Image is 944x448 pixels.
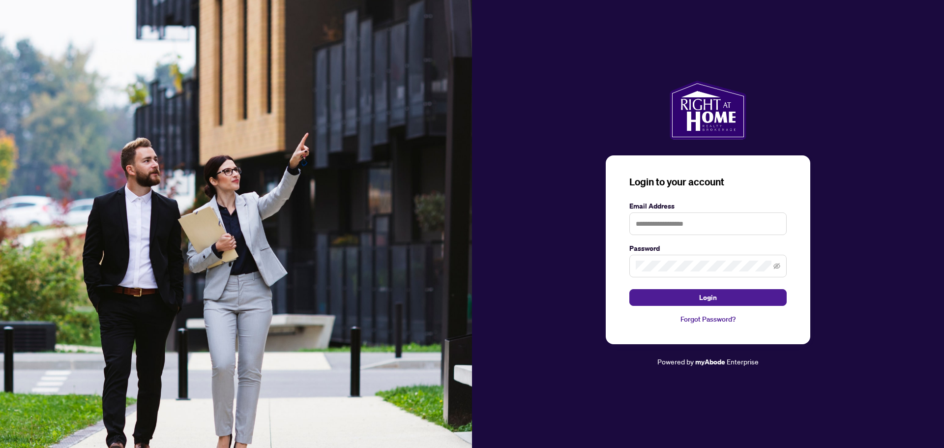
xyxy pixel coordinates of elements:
span: Login [699,290,717,305]
label: Password [629,243,787,254]
button: Login [629,289,787,306]
keeper-lock: Open Keeper Popup [769,218,781,230]
a: Forgot Password? [629,314,787,325]
span: Enterprise [727,357,759,366]
label: Email Address [629,201,787,211]
span: eye-invisible [773,263,780,269]
h3: Login to your account [629,175,787,189]
span: Powered by [657,357,694,366]
img: ma-logo [670,81,746,140]
a: myAbode [695,357,725,367]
